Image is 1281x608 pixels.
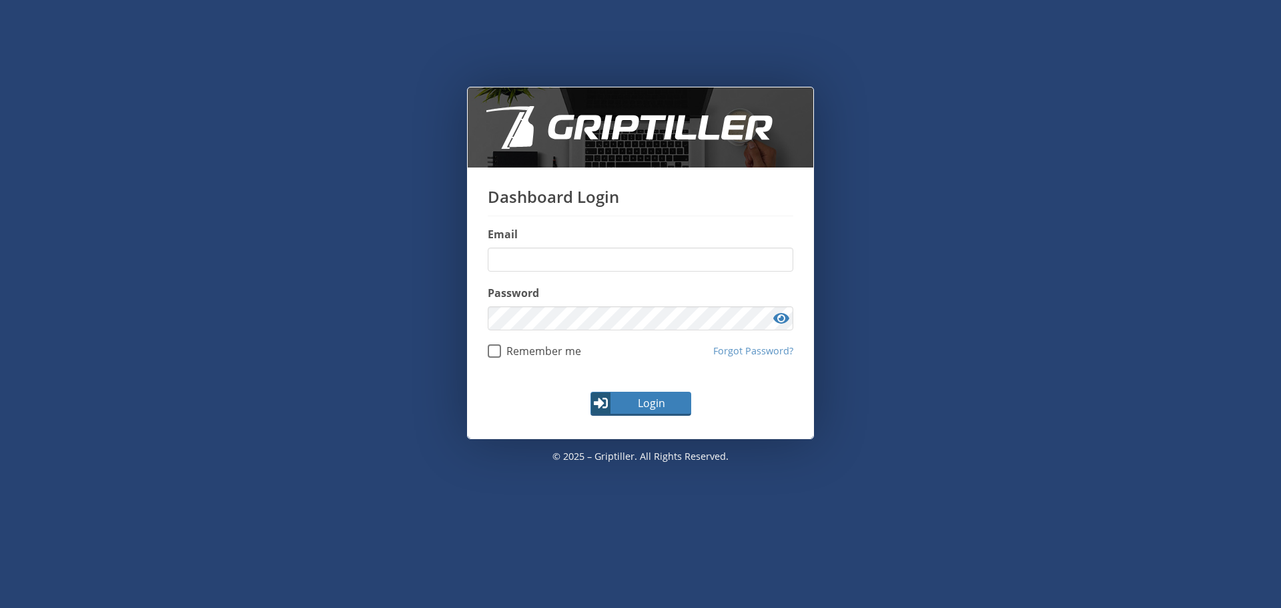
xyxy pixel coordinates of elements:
[488,188,793,216] h1: Dashboard Login
[488,285,793,301] label: Password
[713,344,793,358] a: Forgot Password?
[488,226,793,242] label: Email
[501,344,581,358] span: Remember me
[590,392,691,416] button: Login
[612,395,690,411] span: Login
[467,439,814,474] p: © 2025 – Griptiller. All rights reserved.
